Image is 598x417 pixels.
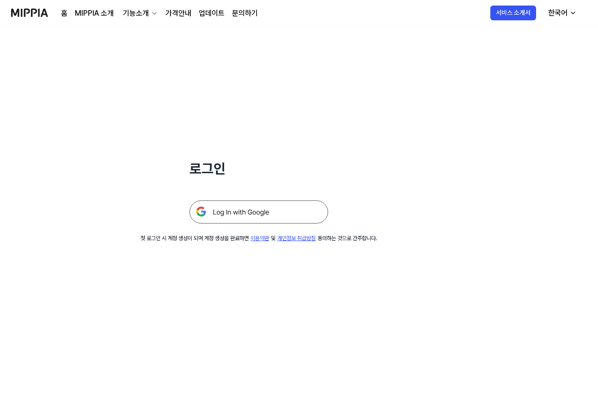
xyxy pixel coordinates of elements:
a: 홈 [61,8,67,19]
a: 문의하기 [232,8,258,19]
div: 첫 로그인 시 계정 생성이 되며 계정 생성을 완료하면 및 동의하는 것으로 간주합니다. [140,235,377,242]
a: 업데이트 [199,8,225,19]
button: 한국어 [541,4,582,22]
button: 서비스 소개서 [490,6,536,20]
a: 가격안내 [165,8,191,19]
img: 구글 로그인 버튼 [189,200,328,224]
a: 이용약관 [250,235,269,242]
div: 기능소개 [121,8,151,19]
a: 개인정보 취급방침 [277,235,316,242]
button: 기능소개 [121,8,158,19]
h1: 로그인 [189,159,328,178]
a: MIPPIA 소개 [75,8,114,19]
div: 한국어 [546,7,569,18]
